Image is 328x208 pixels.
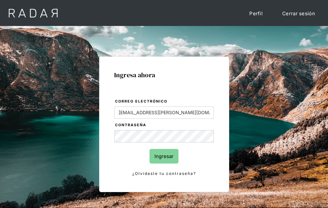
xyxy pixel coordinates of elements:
[114,106,214,119] input: bruce@wayne.com
[114,170,214,177] a: ¿Olvidaste tu contraseña?
[243,6,269,20] a: Perfil
[115,98,214,105] label: Correo electrónico
[114,71,214,79] h1: Ingresa ahora
[115,122,214,128] label: Contraseña
[276,6,321,20] a: Cerrar sesión
[150,149,178,164] input: Ingresar
[114,98,214,177] form: Login Form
